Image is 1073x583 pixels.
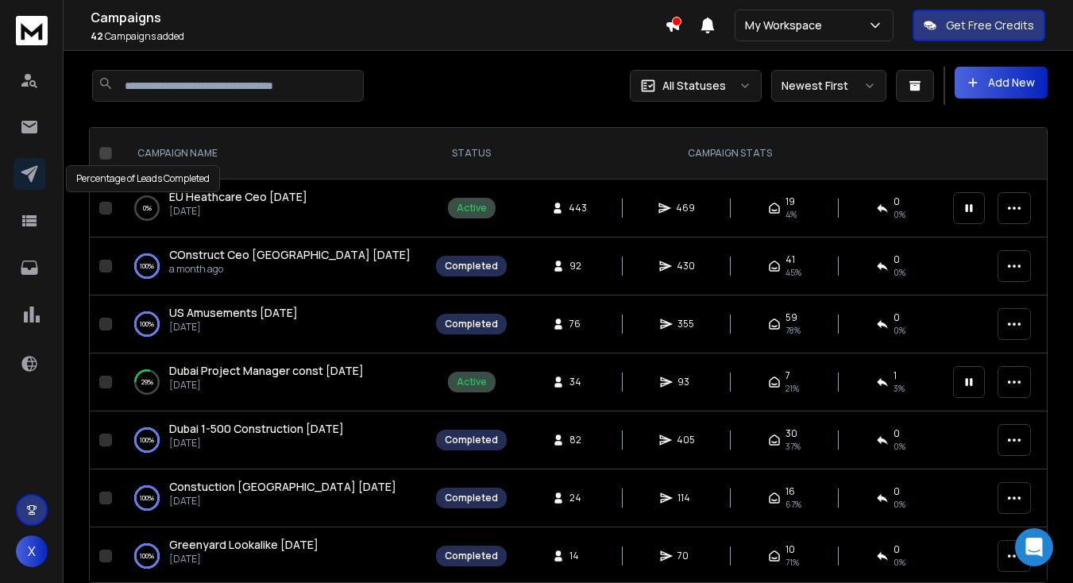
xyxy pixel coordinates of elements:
span: 10 [785,543,795,556]
span: 405 [677,434,695,446]
a: COnstruct Ceo [GEOGRAPHIC_DATA] [DATE] [169,247,411,263]
p: a month ago [169,263,411,276]
p: 100 % [140,548,154,564]
p: [DATE] [169,205,307,218]
img: logo [16,16,48,45]
div: Completed [445,434,498,446]
a: US Amusements [DATE] [169,305,298,321]
span: 0 % [894,498,905,511]
div: Completed [445,318,498,330]
h1: Campaigns [91,8,665,27]
span: 469 [676,202,695,214]
div: Active [457,376,487,388]
span: 0 % [894,266,905,279]
span: 24 [569,492,585,504]
span: 355 [677,318,694,330]
span: 92 [569,260,585,272]
span: 3 % [894,382,905,395]
span: 76 [569,318,585,330]
span: 21 % [785,382,799,395]
span: 0 % [894,324,905,337]
a: Dubai 1-500 Construction [DATE] [169,421,344,437]
span: 0 [894,427,900,440]
span: Dubai Project Manager const [DATE] [169,363,364,378]
td: 100%Constuction [GEOGRAPHIC_DATA] [DATE][DATE] [118,469,426,527]
span: 37 % [785,440,801,453]
span: 45 % [785,266,801,279]
span: Dubai 1-500 Construction [DATE] [169,421,344,436]
span: 30 [785,427,797,440]
span: 443 [569,202,587,214]
span: 114 [677,492,693,504]
a: Greenyard Lookalike [DATE] [169,537,318,553]
p: My Workspace [745,17,828,33]
p: [DATE] [169,321,298,334]
p: 0 % [143,200,152,216]
button: X [16,535,48,567]
td: 29%Dubai Project Manager const [DATE][DATE] [118,353,426,411]
p: Get Free Credits [946,17,1034,33]
button: Newest First [771,70,886,102]
span: 71 % [785,556,799,569]
span: COnstruct Ceo [GEOGRAPHIC_DATA] [DATE] [169,247,411,262]
p: 29 % [141,374,153,390]
span: 34 [569,376,585,388]
p: 100 % [140,258,154,274]
span: 93 [677,376,693,388]
span: 41 [785,253,795,266]
span: 78 % [785,324,801,337]
span: US Amusements [DATE] [169,305,298,320]
td: 100%COnstruct Ceo [GEOGRAPHIC_DATA] [DATE]a month ago [118,237,426,295]
div: Active [457,202,487,214]
td: 100%Dubai 1-500 Construction [DATE][DATE] [118,411,426,469]
p: [DATE] [169,553,318,566]
div: Completed [445,260,498,272]
p: Campaigns added [91,30,665,43]
div: Completed [445,550,498,562]
span: Greenyard Lookalike [DATE] [169,537,318,552]
span: 70 [677,550,693,562]
span: 14 [569,550,585,562]
p: 100 % [140,316,154,332]
span: 67 % [785,498,801,511]
a: EU Heathcare Ceo [DATE] [169,189,307,205]
th: CAMPAIGN STATS [516,128,944,180]
td: 100%US Amusements [DATE][DATE] [118,295,426,353]
p: [DATE] [169,379,364,392]
span: 7 [785,369,790,382]
span: 0 [894,543,900,556]
p: [DATE] [169,495,396,508]
p: 100 % [140,432,154,448]
button: Add New [955,67,1048,98]
span: 0 [894,253,900,266]
th: STATUS [426,128,516,180]
td: 0%EU Heathcare Ceo [DATE][DATE] [118,180,426,237]
span: 82 [569,434,585,446]
div: Open Intercom Messenger [1015,528,1053,566]
span: 4 % [785,208,797,221]
span: 0 [894,485,900,498]
a: Constuction [GEOGRAPHIC_DATA] [DATE] [169,479,396,495]
th: CAMPAIGN NAME [118,128,426,180]
span: 0 % [894,440,905,453]
span: 0 % [894,208,905,221]
a: Dubai Project Manager const [DATE] [169,363,364,379]
span: 0 [894,311,900,324]
span: EU Heathcare Ceo [DATE] [169,189,307,204]
span: 0 [894,195,900,208]
p: 100 % [140,490,154,506]
span: 19 [785,195,795,208]
span: Constuction [GEOGRAPHIC_DATA] [DATE] [169,479,396,494]
div: Percentage of Leads Completed [66,165,220,192]
div: Completed [445,492,498,504]
span: 42 [91,29,103,43]
span: 59 [785,311,797,324]
span: 1 [894,369,897,382]
button: Get Free Credits [913,10,1045,41]
p: All Statuses [662,78,726,94]
span: 16 [785,485,795,498]
span: 0 % [894,556,905,569]
span: 430 [677,260,695,272]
